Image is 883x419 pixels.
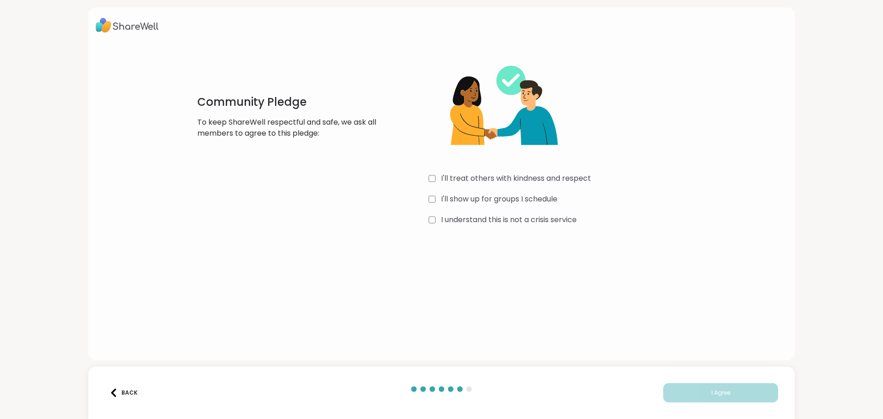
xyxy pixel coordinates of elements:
div: Back [109,389,138,397]
img: ShareWell Logo [96,15,159,36]
label: I'll show up for groups I schedule [441,194,557,205]
h1: Community Pledge [197,95,381,109]
p: To keep ShareWell respectful and safe, we ask all members to agree to this pledge: [197,117,381,139]
button: I Agree [663,383,778,402]
label: I understand this is not a crisis service [441,214,577,225]
label: I'll treat others with kindness and respect [441,173,591,184]
span: I Agree [711,389,730,397]
button: Back [105,383,142,402]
